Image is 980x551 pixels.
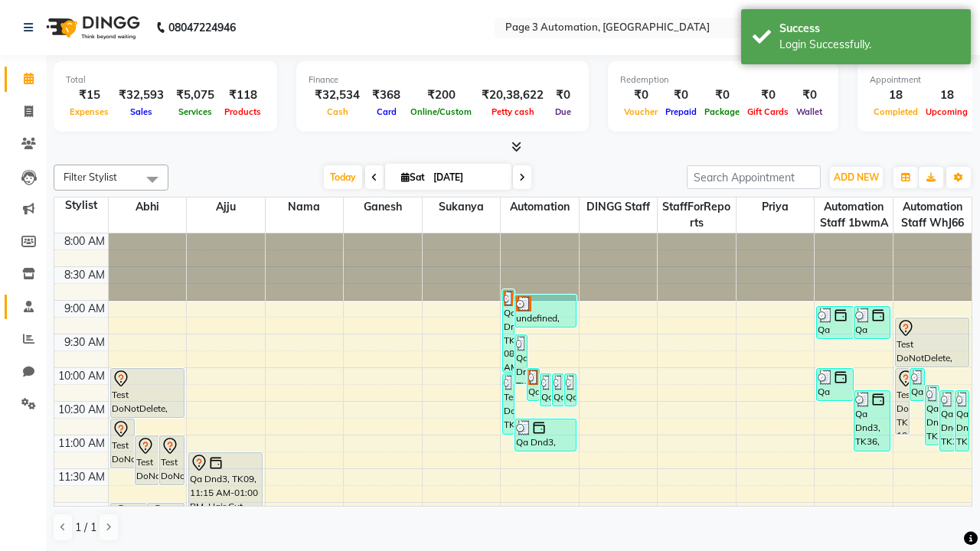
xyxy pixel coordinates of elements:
div: Qa Dnd3, TK37, 10:45 AM-11:15 AM, Hair cut Below 12 years (Boy) [515,419,576,451]
input: Search Appointment [687,165,821,189]
div: 9:00 AM [61,301,108,317]
div: Qa Dnd3, TK35, 10:20 AM-11:15 AM, Special Hair Wash- Men [955,391,969,451]
span: Abhi [109,197,187,217]
div: 18 [870,86,922,104]
div: Total [66,73,265,86]
div: 10:00 AM [55,368,108,384]
span: Automation Staff WhJ66 [893,197,972,233]
div: 11:00 AM [55,435,108,452]
span: Priya [737,197,815,217]
div: Qa Dnd3, TK30, 10:05 AM-10:35 AM, Hair cut Below 12 years (Boy) [565,374,576,406]
div: ₹0 [661,86,701,104]
div: Redemption [620,73,826,86]
div: ₹200 [407,86,475,104]
div: 12:00 PM [56,503,108,519]
div: Qa Dnd3, TK22, 09:05 AM-09:35 AM, Hair cut Below 12 years (Boy) [817,307,853,338]
div: Qa Dnd3, TK25, 10:00 AM-10:30 AM, Hair cut Below 12 years (Boy) [910,369,924,400]
span: Today [324,165,362,189]
div: Qa Dnd3, TK21, 08:50 AM-10:05 AM, Hair Cut By Expert-Men,Hair Cut-Men [503,290,514,372]
div: Test DoNotDelete, TK12, 11:00 AM-11:45 AM, Hair Cut-Men [136,436,158,484]
span: DINGG Staff [580,197,658,217]
div: Stylist [54,197,108,214]
span: Ganesh [344,197,422,217]
span: Voucher [620,106,661,117]
span: Prepaid [661,106,701,117]
div: Finance [309,73,577,86]
span: Nama [266,197,344,217]
div: 18 [922,86,972,104]
span: Cash [323,106,352,117]
b: 08047224946 [168,6,236,49]
input: 2025-10-04 [429,166,505,189]
div: Qa Dnd3, TK26, 10:00 AM-10:30 AM, Hair cut Below 12 years (Boy) [817,369,853,400]
div: ₹5,075 [170,86,220,104]
span: Ajju [187,197,265,217]
div: ₹32,534 [309,86,366,104]
div: Qa Dnd3, TK33, 10:15 AM-11:10 AM, Special Hair Wash- Men [926,386,939,445]
img: logo [39,6,144,49]
span: Filter Stylist [64,171,117,183]
div: Test DoNotDelete, TK19, 09:15 AM-10:00 AM, Hair Cut-Men [896,318,969,367]
span: Automation [501,197,579,217]
div: Success [779,21,959,37]
div: ₹118 [220,86,265,104]
span: StaffForReports [658,197,736,233]
span: ADD NEW [834,171,879,183]
span: Wallet [792,106,826,117]
div: Qa Dnd3, TK23, 09:05 AM-09:35 AM, Hair Cut By Expert-Men [854,307,890,338]
div: ₹0 [701,86,743,104]
span: Due [551,106,575,117]
div: 8:30 AM [61,267,108,283]
span: Card [373,106,400,117]
div: Qa Dnd3, TK34, 10:20 AM-11:15 AM, Special Hair Wash- Men [940,391,954,451]
span: Completed [870,106,922,117]
span: Expenses [66,106,113,117]
span: Sales [126,106,156,117]
div: ₹32,593 [113,86,170,104]
div: Test DoNotDelete, TK17, 11:00 AM-11:45 AM, Hair Cut-Men [160,436,183,484]
div: ₹15 [66,86,113,104]
div: 10:30 AM [55,402,108,418]
div: 11:30 AM [55,469,108,485]
div: Login Successfully. [779,37,959,53]
div: Qa Dnd3, TK29, 10:05 AM-10:35 AM, Hair cut Below 12 years (Boy) [553,374,563,406]
div: Test DoNotDelete, TK11, 10:00 AM-10:45 AM, Hair Cut-Men [111,369,184,417]
button: ADD NEW [830,167,883,188]
span: Sat [397,171,429,183]
span: Automation Staff 1bwmA [815,197,893,233]
span: Online/Custom [407,106,475,117]
span: Sukanya [423,197,501,217]
span: Upcoming [922,106,972,117]
div: 9:30 AM [61,334,108,350]
span: 1 / 1 [75,520,96,536]
div: ₹0 [550,86,577,104]
div: ₹368 [366,86,407,104]
div: ₹0 [620,86,661,104]
div: undefined, TK20, 08:55 AM-09:25 AM, Hair cut Below 12 years (Boy) [515,295,576,327]
span: Gift Cards [743,106,792,117]
div: 8:00 AM [61,233,108,249]
span: Package [701,106,743,117]
div: ₹0 [792,86,826,104]
span: Petty cash [488,106,538,117]
div: Qa Dnd3, TK28, 10:05 AM-10:35 AM, Hair cut Below 12 years (Boy) [541,374,551,406]
div: Test DoNotDelete, TK13, 10:45 AM-11:30 AM, Hair Cut-Men [111,419,134,468]
div: Test DoNotDelete, TK19, 10:00 AM-11:00 AM, Hair Cut-Women [896,369,910,434]
span: Services [175,106,216,117]
div: ₹20,38,622 [475,86,550,104]
div: ₹0 [743,86,792,104]
div: Qa Dnd3, TK36, 10:20 AM-11:15 AM, Special Hair Wash- Men [854,391,890,451]
div: Test DoNotDelete, TK32, 10:05 AM-11:00 AM, Special Hair Wash- Men [503,374,514,434]
div: Qa Dnd3, TK27, 10:00 AM-10:30 AM, Hair cut Below 12 years (Boy) [528,369,538,400]
span: Products [220,106,265,117]
div: Qa Dnd3, TK24, 09:30 AM-10:15 AM, Hair Cut-Men [515,335,526,383]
